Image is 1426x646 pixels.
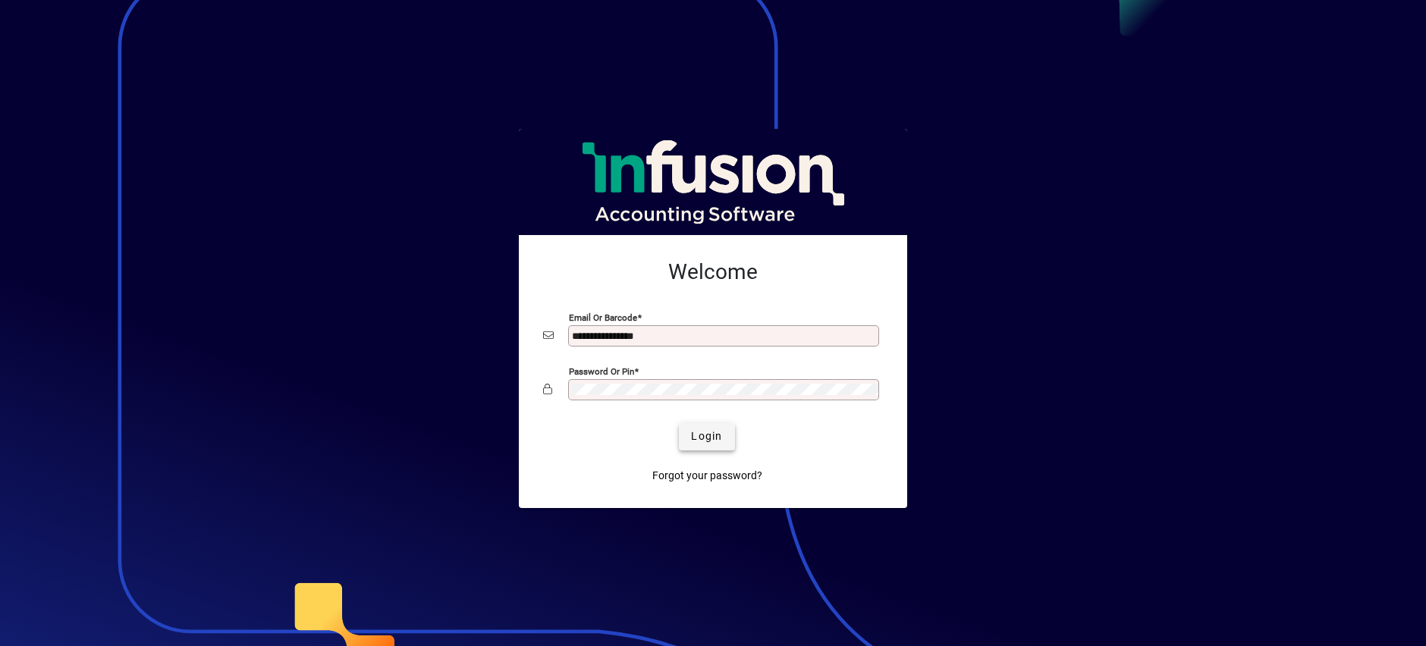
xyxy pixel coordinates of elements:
mat-label: Password or Pin [569,365,634,376]
a: Forgot your password? [646,463,768,490]
span: Forgot your password? [652,468,762,484]
mat-label: Email or Barcode [569,312,637,322]
button: Login [679,423,734,450]
span: Login [691,428,722,444]
h2: Welcome [543,259,883,285]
